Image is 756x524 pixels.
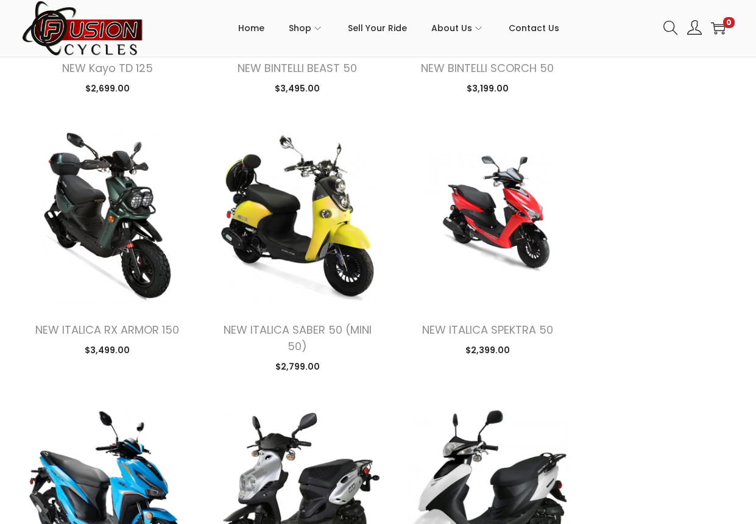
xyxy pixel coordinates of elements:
[465,344,510,356] span: 2,399.00
[289,13,311,43] span: Shop
[85,344,90,356] span: $
[85,82,130,95] span: 2,699.00
[238,1,264,56] a: Home
[85,82,91,95] span: $
[711,21,726,35] a: 0
[509,13,559,43] span: Contact Us
[431,13,472,43] span: About Us
[431,1,484,56] a: About Us
[348,13,407,43] span: Sell Your Ride
[465,344,471,356] span: $
[238,13,264,43] span: Home
[289,1,323,56] a: Shop
[467,82,472,95] span: $
[467,82,509,95] span: 3,199.00
[275,82,320,95] span: 3,495.00
[85,344,130,356] span: 3,499.00
[275,82,280,95] span: $
[224,322,372,354] a: NEW ITALICA SABER 50 (MINI 50)
[35,322,179,337] a: NEW ITALICA RX ARMOR 150
[275,361,320,373] span: 2,799.00
[144,1,654,56] nav: Primary navigation
[62,60,153,76] a: NEW Kayo TD 125
[348,1,407,56] a: Sell Your Ride
[422,322,553,337] a: NEW ITALICA SPEKTRA 50
[275,361,281,373] span: $
[421,60,554,76] a: NEW BINTELLI SCORCH 50
[509,1,559,56] a: Contact Us
[238,60,357,76] a: NEW BINTELLI BEAST 50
